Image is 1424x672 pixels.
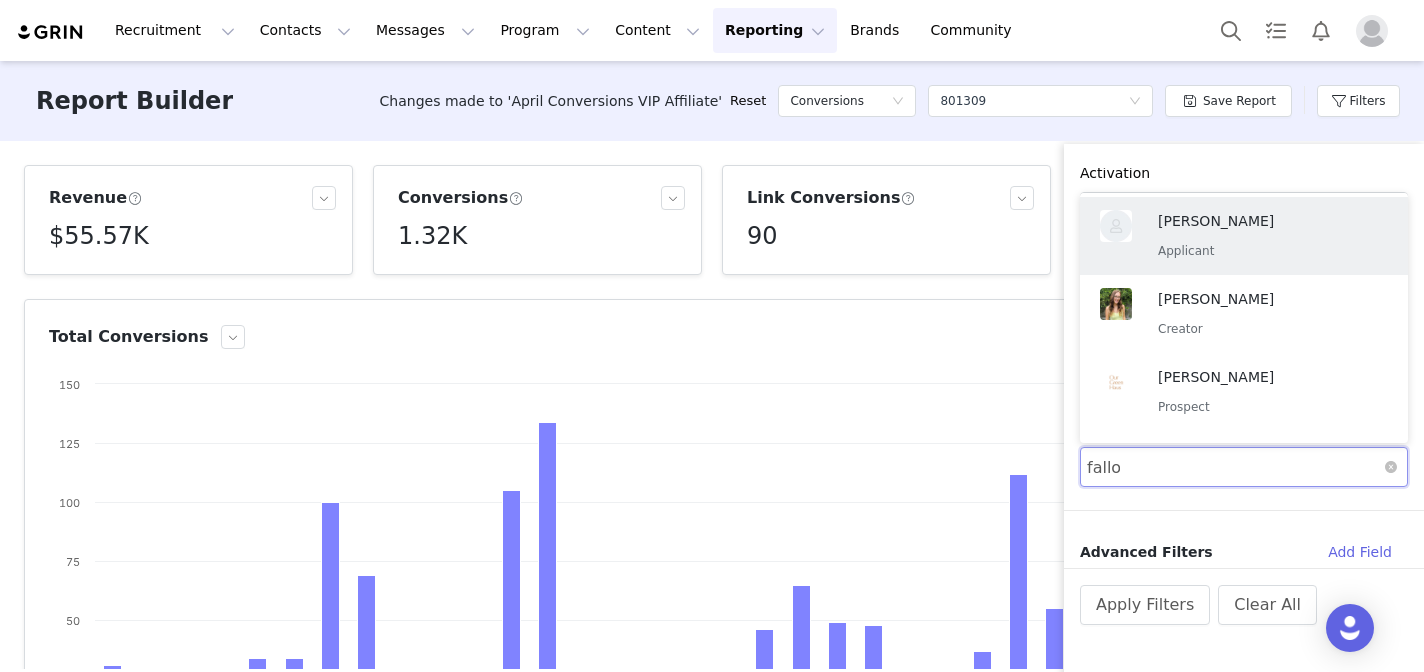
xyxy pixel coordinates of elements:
text: 50 [66,614,80,628]
span: Advanced Filters [1080,542,1213,563]
button: Contacts [248,8,363,53]
h3: Conversions [398,186,523,210]
img: f07ab301-3895-44ad-a063-a2b6016e5a79--s.jpg [1100,288,1132,320]
a: Reset [730,91,766,111]
i: icon: down [892,95,904,109]
img: grin logo [16,23,86,42]
i: icon: close-circle [1385,461,1397,473]
button: Save Report [1165,85,1292,117]
text: 75 [66,555,80,569]
p: Applicant [1158,240,1368,262]
h3: Total Conversions [49,325,209,349]
img: de1d0409-8480-41e8-bc8f-9f711c05061c--s.jpg [1100,210,1132,242]
i: icon: check [1384,386,1396,398]
h3: Link Conversions [747,186,916,210]
text: 150 [59,378,80,392]
p: [PERSON_NAME] [1158,210,1368,232]
p: Creator [1158,318,1368,340]
span: Changes made to 'April Conversions VIP Affiliate' [380,91,723,112]
div: Open Intercom Messenger [1326,604,1374,652]
i: icon: check [1384,308,1396,320]
button: Program [488,8,602,53]
div: Activation [1080,163,1408,184]
button: Recruitment [103,8,247,53]
p: [PERSON_NAME] [1158,288,1368,310]
button: Content [603,8,712,53]
h5: $55.57K [49,218,149,254]
button: Messages [364,8,487,53]
p: Prospect [1158,396,1368,418]
a: Tasks [1254,8,1298,53]
a: Community [919,8,1033,53]
button: Notifications [1299,8,1343,53]
img: placeholder-profile.jpg [1356,15,1388,47]
h3: Report Builder [36,83,233,119]
button: Filters [1317,85,1400,117]
h3: Revenue [49,186,142,210]
h5: 1.32K [398,218,467,254]
a: Brands [838,8,917,53]
button: Add Field [1312,536,1408,568]
div: 801309 [940,86,986,116]
text: 100 [59,496,80,510]
img: 3afa1246-e9eb-408a-bca0-2c291475c619--s.jpg [1100,366,1132,398]
i: icon: down [1129,95,1141,109]
p: [PERSON_NAME] [1158,366,1368,388]
i: icon: check [1384,230,1396,242]
button: Profile [1344,15,1408,47]
h5: 90 [747,218,778,254]
button: Reporting [713,8,837,53]
button: Clear All [1218,585,1317,625]
h5: Conversions [790,86,864,116]
button: Apply Filters [1080,585,1210,625]
text: 125 [59,437,80,451]
button: Search [1209,8,1253,53]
